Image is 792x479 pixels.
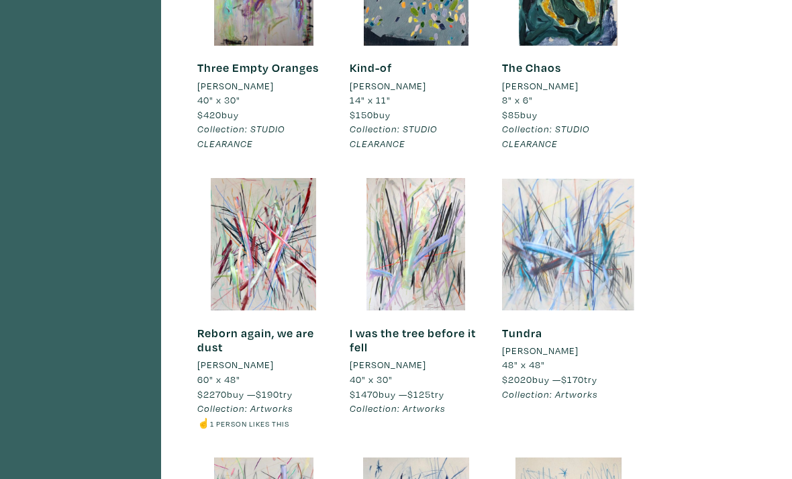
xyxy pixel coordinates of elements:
[350,122,437,150] em: Collection: STUDIO CLEARANCE
[350,79,482,93] a: [PERSON_NAME]
[197,402,293,415] em: Collection: Artworks
[197,122,285,150] em: Collection: STUDIO CLEARANCE
[502,325,542,341] a: Tundra
[502,93,533,106] span: 8" x 6"
[197,108,221,121] span: $420
[197,357,330,372] a: [PERSON_NAME]
[197,357,274,372] li: [PERSON_NAME]
[197,325,314,355] a: Reborn again, we are dust
[350,60,392,75] a: Kind-of
[502,373,597,386] span: buy — try
[197,60,319,75] a: Three Empty Oranges
[350,108,391,121] span: buy
[350,402,446,415] em: Collection: Artworks
[350,357,482,372] a: [PERSON_NAME]
[561,373,584,386] span: $170
[197,79,330,93] a: [PERSON_NAME]
[502,343,579,358] li: [PERSON_NAME]
[502,388,598,400] em: Collection: Artworks
[502,108,538,121] span: buy
[197,79,274,93] li: [PERSON_NAME]
[502,122,589,150] em: Collection: STUDIO CLEARANCE
[197,373,240,386] span: 60" x 48"
[350,93,391,106] span: 14" x 11"
[210,419,289,429] small: 1 person likes this
[350,325,476,355] a: I was the tree before it fell
[350,108,373,121] span: $150
[256,388,279,400] span: $190
[350,357,426,372] li: [PERSON_NAME]
[502,60,561,75] a: The Chaos
[502,343,634,358] a: [PERSON_NAME]
[502,373,532,386] span: $2020
[502,358,545,371] span: 48" x 48"
[502,79,579,93] li: [PERSON_NAME]
[350,388,379,400] span: $1470
[197,416,330,431] li: ☝️
[407,388,431,400] span: $125
[350,388,444,400] span: buy — try
[502,108,520,121] span: $85
[197,108,239,121] span: buy
[197,93,240,106] span: 40" x 30"
[197,388,293,400] span: buy — try
[197,388,227,400] span: $2270
[350,79,426,93] li: [PERSON_NAME]
[502,79,634,93] a: [PERSON_NAME]
[350,373,393,386] span: 40" x 30"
